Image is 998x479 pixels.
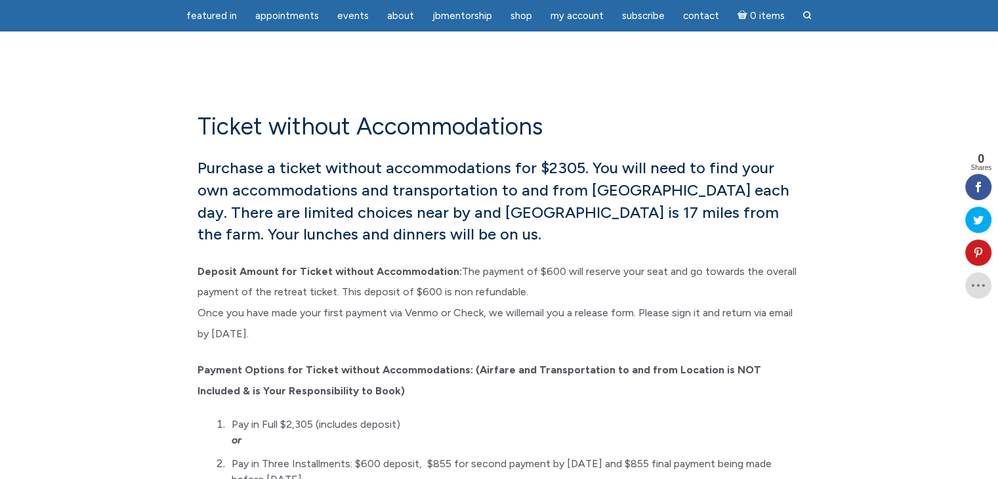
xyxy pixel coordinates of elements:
[543,3,612,29] a: My Account
[749,11,784,21] span: 0 items
[232,417,400,430] span: Pay in Full $2,305 (includes deposit)
[510,10,532,22] span: Shop
[425,3,500,29] a: JBMentorship
[970,153,991,165] span: 0
[198,363,761,396] strong: Payment Options for Ticket without Accommodations: (Airfare and Transportation to and from Locati...
[198,156,801,244] h6: Purchase a ticket without accommodations for $2305. You will need to find your own accommodations...
[337,10,369,22] span: Events
[198,306,793,339] span: email you a release form. Please sign it and return via email by [DATE].
[551,10,604,22] span: My Account
[198,264,797,318] span: The payment of $600 will reserve your seat and go towards the overall payment of the retreat tick...
[387,10,414,22] span: About
[675,3,727,29] a: Contact
[738,10,750,22] i: Cart
[186,10,237,22] span: featured in
[247,3,327,29] a: Appointments
[255,10,319,22] span: Appointments
[683,10,719,22] span: Contact
[178,3,245,29] a: featured in
[622,10,665,22] span: Subscribe
[730,2,793,29] a: Cart0 items
[432,10,492,22] span: JBMentorship
[379,3,422,29] a: About
[329,3,377,29] a: Events
[198,112,801,140] h4: Ticket without Accommodations
[198,264,462,277] strong: Deposit Amount for Ticket without Accommodation:
[503,3,540,29] a: Shop
[232,433,241,446] em: or
[614,3,673,29] a: Subscribe
[970,165,991,171] span: Shares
